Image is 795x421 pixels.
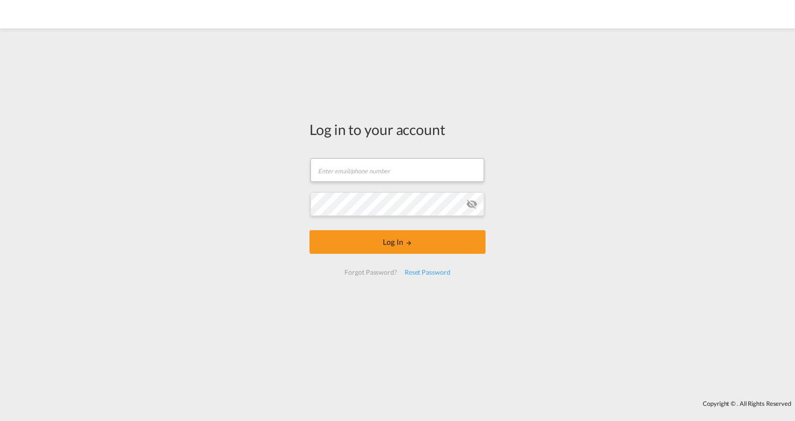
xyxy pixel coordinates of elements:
[401,264,454,281] div: Reset Password
[309,230,486,254] button: LOGIN
[310,158,484,182] input: Enter email/phone number
[466,198,477,210] md-icon: icon-eye-off
[309,119,486,139] div: Log in to your account
[341,264,400,281] div: Forgot Password?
